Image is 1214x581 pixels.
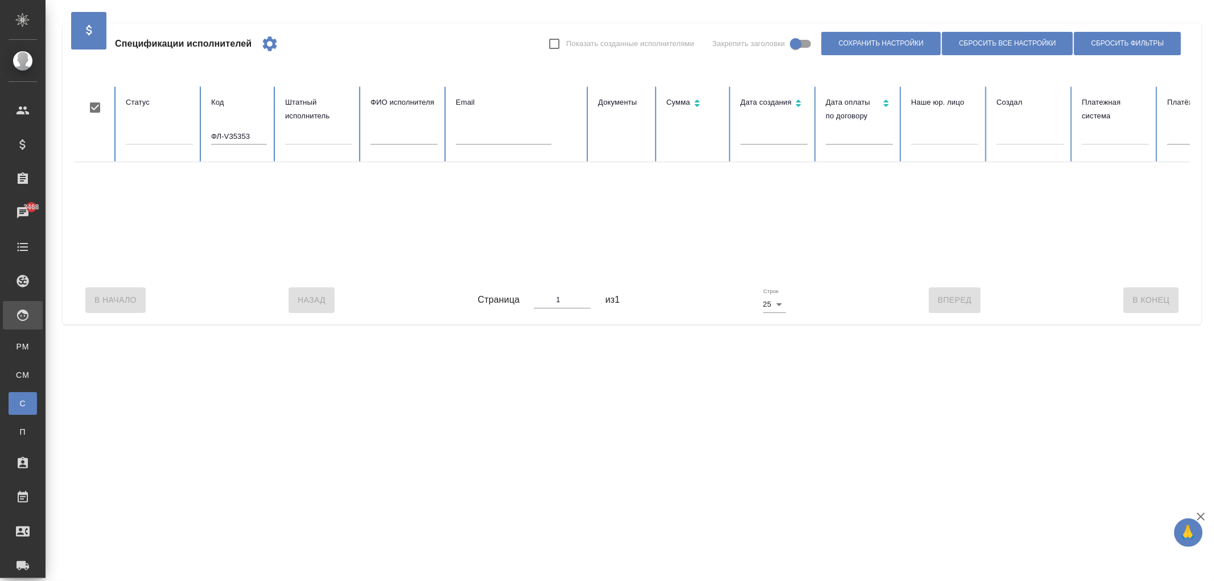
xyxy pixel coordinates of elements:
[763,296,786,312] div: 25
[598,96,648,109] div: Документы
[478,293,520,307] span: Страница
[126,96,193,109] div: Статус
[911,96,978,109] div: Наше юр. лицо
[826,96,893,123] div: Сортировка
[666,96,722,112] div: Сортировка
[1179,521,1198,545] span: 🙏
[3,199,43,227] a: 3468
[1174,518,1203,547] button: 🙏
[1091,39,1164,48] span: Сбросить фильтры
[115,37,252,51] span: Спецификации исполнителей
[1082,96,1149,123] div: Платежная система
[763,289,779,294] label: Строк
[14,369,31,381] span: CM
[713,38,785,50] span: Закрепить заголовки
[942,32,1073,55] button: Сбросить все настройки
[9,335,37,358] a: PM
[838,39,924,48] span: Сохранить настройки
[14,426,31,438] span: П
[211,96,267,109] div: Код
[9,392,37,415] a: С
[17,201,46,213] span: 3468
[606,293,620,307] span: из 1
[821,32,941,55] button: Сохранить настройки
[566,38,694,50] span: Показать созданные исполнителями
[371,96,438,109] div: ФИО исполнителя
[14,398,31,409] span: С
[997,96,1064,109] div: Создал
[1074,32,1181,55] button: Сбросить фильтры
[9,421,37,443] a: П
[9,364,37,386] a: CM
[285,96,352,123] div: Штатный исполнитель
[959,39,1056,48] span: Сбросить все настройки
[14,341,31,352] span: PM
[740,96,808,112] div: Сортировка
[456,96,580,109] div: Email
